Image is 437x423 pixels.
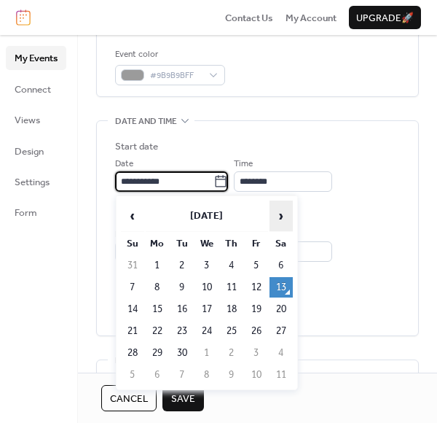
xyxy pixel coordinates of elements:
[171,392,195,406] span: Save
[245,233,268,254] th: Fr
[220,277,243,298] td: 11
[170,365,194,385] td: 7
[121,233,144,254] th: Su
[121,365,144,385] td: 5
[245,299,268,319] td: 19
[286,11,336,26] span: My Account
[15,206,37,220] span: Form
[225,10,273,25] a: Contact Us
[195,299,219,319] td: 17
[195,321,219,341] td: 24
[110,392,148,406] span: Cancel
[245,365,268,385] td: 10
[245,277,268,298] td: 12
[220,299,243,319] td: 18
[269,233,293,254] th: Sa
[220,233,243,254] th: Th
[356,11,414,26] span: Upgrade 🚀
[269,299,293,319] td: 20
[15,51,58,66] span: My Events
[162,385,204,411] button: Save
[122,201,143,230] span: ‹
[225,11,273,26] span: Contact Us
[286,10,336,25] a: My Account
[101,385,157,411] button: Cancel
[245,321,268,341] td: 26
[121,299,144,319] td: 14
[6,108,66,131] a: Views
[234,157,253,171] span: Time
[245,343,268,363] td: 3
[220,321,243,341] td: 25
[146,255,169,276] td: 1
[146,343,169,363] td: 29
[170,321,194,341] td: 23
[121,277,144,298] td: 7
[170,343,194,363] td: 30
[220,343,243,363] td: 2
[6,139,66,163] a: Design
[270,201,292,230] span: ›
[170,299,194,319] td: 16
[146,277,169,298] td: 8
[269,321,293,341] td: 27
[121,343,144,363] td: 28
[15,144,44,159] span: Design
[146,365,169,385] td: 6
[6,170,66,193] a: Settings
[146,299,169,319] td: 15
[146,321,169,341] td: 22
[121,255,144,276] td: 31
[121,321,144,341] td: 21
[195,233,219,254] th: We
[170,277,194,298] td: 9
[115,47,222,62] div: Event color
[269,365,293,385] td: 11
[6,201,66,224] a: Form
[195,365,219,385] td: 8
[269,343,293,363] td: 4
[170,233,194,254] th: Tu
[16,9,31,26] img: logo
[15,113,40,128] span: Views
[115,157,133,171] span: Date
[349,6,421,29] button: Upgrade🚀
[115,115,177,129] span: Date and time
[269,255,293,276] td: 6
[195,277,219,298] td: 10
[150,69,202,83] span: #9B9B9BFF
[195,343,219,363] td: 1
[220,365,243,385] td: 9
[6,46,66,69] a: My Events
[269,277,293,298] td: 13
[146,233,169,254] th: Mo
[220,255,243,276] td: 4
[146,201,268,232] th: [DATE]
[15,175,50,190] span: Settings
[115,139,158,154] div: Start date
[170,255,194,276] td: 2
[15,82,51,97] span: Connect
[195,255,219,276] td: 3
[245,255,268,276] td: 5
[6,77,66,101] a: Connect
